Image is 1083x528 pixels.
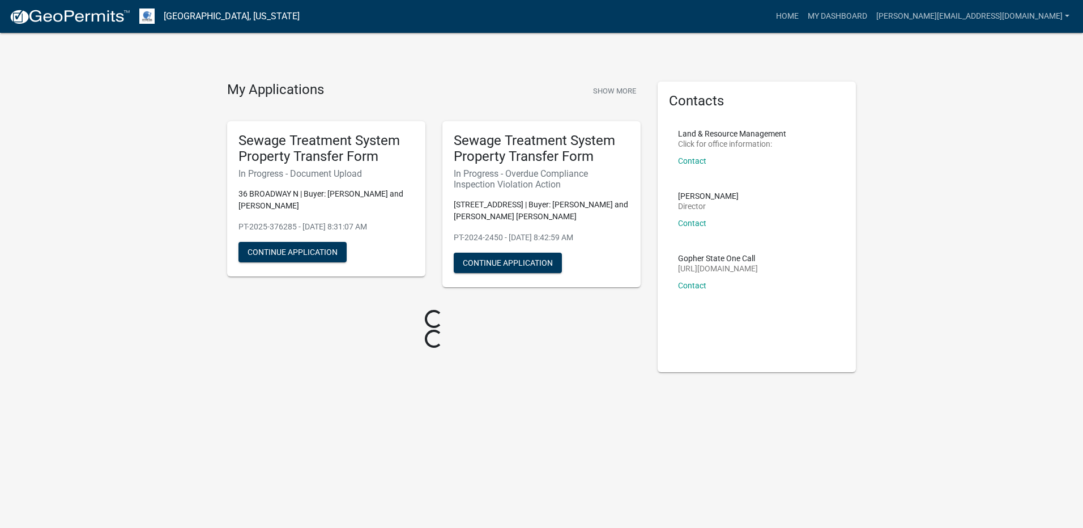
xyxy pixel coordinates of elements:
p: [PERSON_NAME] [678,192,739,200]
a: [PERSON_NAME][EMAIL_ADDRESS][DOMAIN_NAME] [872,6,1074,27]
button: Continue Application [454,253,562,273]
p: Gopher State One Call [678,254,758,262]
a: Contact [678,281,706,290]
p: 36 BROADWAY N | Buyer: [PERSON_NAME] and [PERSON_NAME] [238,188,414,212]
p: Director [678,202,739,210]
h4: My Applications [227,82,324,99]
button: Show More [589,82,641,100]
h5: Sewage Treatment System Property Transfer Form [454,133,629,165]
a: Contact [678,156,706,165]
a: Home [771,6,803,27]
h5: Sewage Treatment System Property Transfer Form [238,133,414,165]
p: Land & Resource Management [678,130,786,138]
img: Otter Tail County, Minnesota [139,8,155,24]
p: [STREET_ADDRESS] | Buyer: [PERSON_NAME] and [PERSON_NAME] [PERSON_NAME] [454,199,629,223]
p: PT-2025-376285 - [DATE] 8:31:07 AM [238,221,414,233]
p: PT-2024-2450 - [DATE] 8:42:59 AM [454,232,629,244]
p: [URL][DOMAIN_NAME] [678,265,758,272]
button: Continue Application [238,242,347,262]
a: My Dashboard [803,6,872,27]
a: Contact [678,219,706,228]
h6: In Progress - Overdue Compliance Inspection Violation Action [454,168,629,190]
a: [GEOGRAPHIC_DATA], [US_STATE] [164,7,300,26]
p: Click for office information: [678,140,786,148]
h6: In Progress - Document Upload [238,168,414,179]
h5: Contacts [669,93,845,109]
